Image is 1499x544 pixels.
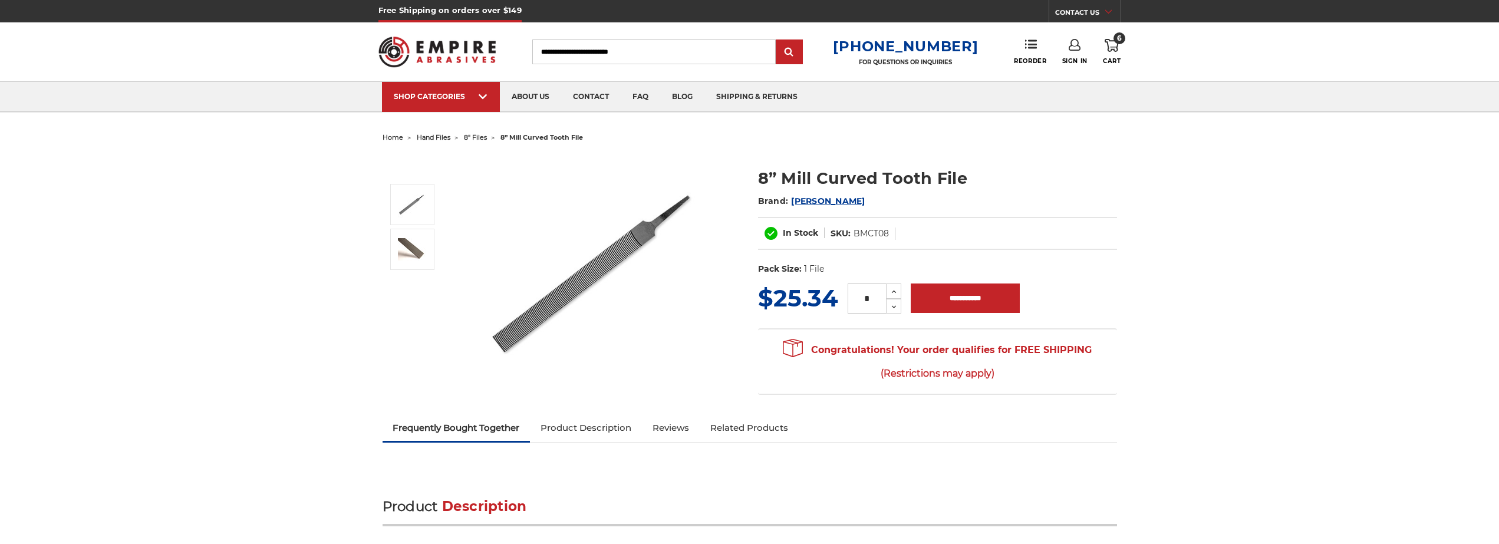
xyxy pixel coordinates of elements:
span: Product [383,498,438,515]
input: Submit [777,41,801,64]
span: In Stock [783,228,818,238]
img: 8" Mill Curved Tooth File with Tang [483,154,719,390]
span: 8” mill curved tooth file [500,133,583,141]
a: [PERSON_NAME] [791,196,865,206]
span: Cart [1103,57,1121,65]
a: Frequently Bought Together [383,415,531,441]
img: Empire Abrasives [378,29,496,75]
a: home [383,133,403,141]
dt: Pack Size: [758,263,802,275]
span: (Restrictions may apply) [783,362,1092,385]
img: 8" Mill Curved Tooth File with Tang [398,190,427,219]
img: 8" Mill Curved Tooth File with Tang, Tip [398,238,427,261]
a: contact [561,82,621,112]
dd: BMCT08 [854,228,889,240]
a: about us [500,82,561,112]
dt: SKU: [831,228,851,240]
h1: 8” Mill Curved Tooth File [758,167,1117,190]
span: Brand: [758,196,789,206]
span: $25.34 [758,283,838,312]
a: [PHONE_NUMBER] [833,38,978,55]
a: Reviews [642,415,700,441]
a: 8" files [464,133,487,141]
dd: 1 File [804,263,824,275]
a: shipping & returns [704,82,809,112]
span: Sign In [1062,57,1088,65]
span: 6 [1113,32,1125,44]
a: Reorder [1014,39,1046,64]
span: Reorder [1014,57,1046,65]
p: FOR QUESTIONS OR INQUIRIES [833,58,978,66]
a: blog [660,82,704,112]
a: CONTACT US [1055,6,1121,22]
a: faq [621,82,660,112]
span: Description [442,498,527,515]
a: hand files [417,133,450,141]
a: 6 Cart [1103,39,1121,65]
span: Congratulations! Your order qualifies for FREE SHIPPING [783,338,1092,385]
a: Product Description [530,415,642,441]
a: Related Products [700,415,799,441]
div: SHOP CATEGORIES [394,92,488,101]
